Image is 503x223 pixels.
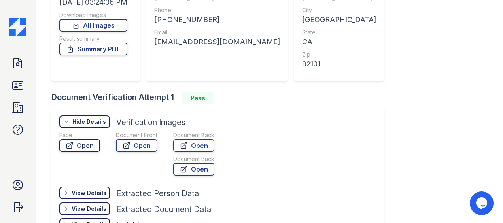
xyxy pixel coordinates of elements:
a: Open [173,139,214,152]
div: Zip [302,51,376,59]
div: View Details [72,189,106,197]
div: Document Back [173,131,214,139]
img: CE_Icon_Blue-c292c112584629df590d857e76928e9f676e5b41ef8f769ba2f05ee15b207248.png [9,18,26,36]
div: Document Verification Attempt 1 [51,92,390,104]
a: Summary PDF [59,43,127,55]
a: Open [173,163,214,176]
div: Document Back [173,155,214,163]
a: Open [59,139,100,152]
div: Verification Images [116,117,185,128]
div: Pass [182,92,214,104]
iframe: chat widget [470,191,495,215]
div: [GEOGRAPHIC_DATA] [302,14,376,25]
div: Document Front [116,131,157,139]
div: City [302,6,376,14]
div: Extracted Document Data [116,204,211,215]
a: All Images [59,19,127,32]
div: Download Images [59,11,127,19]
div: CA [302,36,376,47]
div: [PHONE_NUMBER] [154,14,280,25]
div: Extracted Person Data [116,188,199,199]
div: Email [154,28,280,36]
div: Phone [154,6,280,14]
div: 92101 [302,59,376,70]
div: Face [59,131,100,139]
div: State [302,28,376,36]
div: Result summary [59,35,127,43]
a: Open [116,139,157,152]
div: [EMAIL_ADDRESS][DOMAIN_NAME] [154,36,280,47]
div: Hide Details [72,118,106,126]
div: View Details [72,205,106,213]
